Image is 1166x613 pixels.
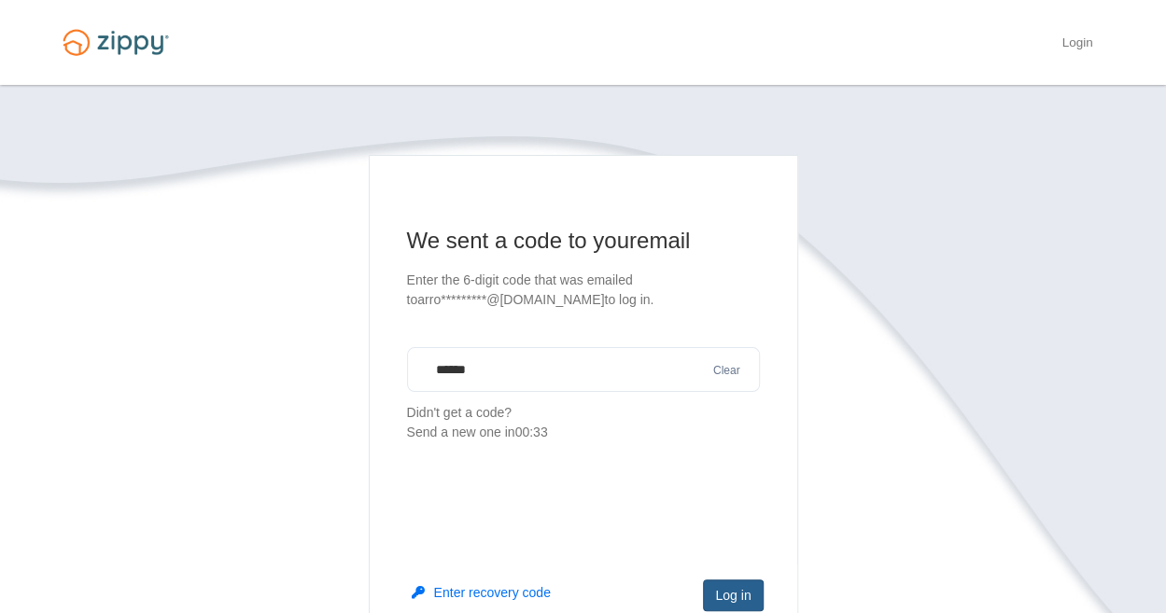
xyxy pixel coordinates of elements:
[407,403,760,442] p: Didn't get a code?
[1061,35,1092,54] a: Login
[703,579,763,611] button: Log in
[407,271,760,310] p: Enter the 6-digit code that was emailed to arro*********@[DOMAIN_NAME] to log in.
[412,583,551,602] button: Enter recovery code
[708,362,746,380] button: Clear
[407,226,760,256] h1: We sent a code to your email
[51,21,180,64] img: Logo
[407,423,760,442] div: Send a new one in 00:33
